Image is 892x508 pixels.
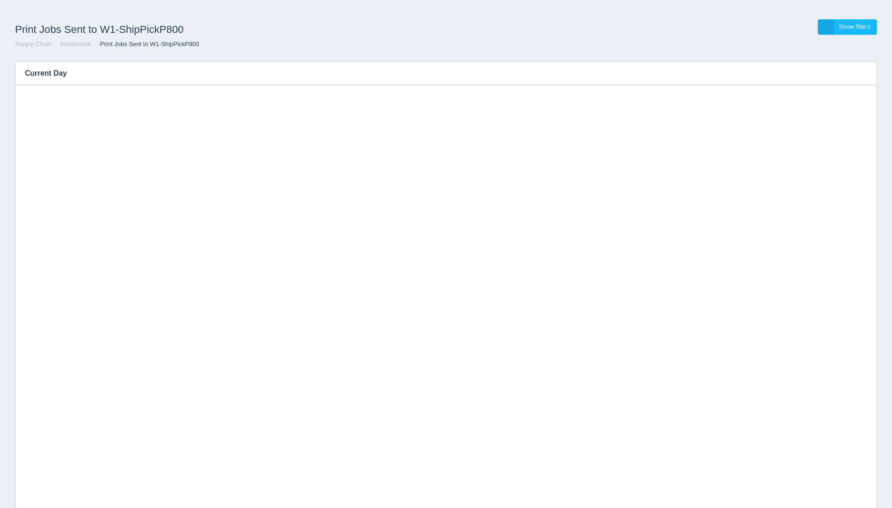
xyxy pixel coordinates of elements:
li: Print Jobs Sent to W1-ShipPickP800 [93,40,199,49]
span: Show filters [839,23,870,30]
a: Warehouse [60,40,91,48]
a: Supply Chain [15,40,51,48]
a: Show filters [818,19,877,35]
h3: Current Day [16,62,848,85]
h1: Print Jobs Sent to W1-ShipPickP800 [15,19,446,40]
